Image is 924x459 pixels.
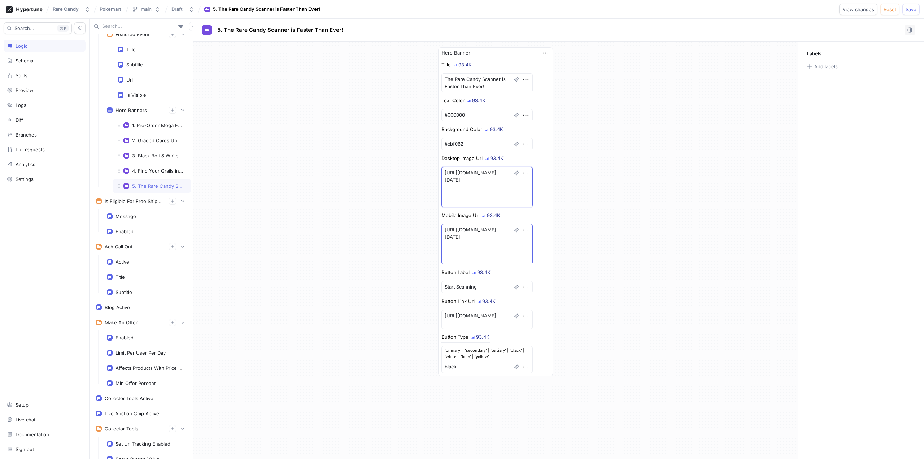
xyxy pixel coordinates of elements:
span: Reset [884,7,896,12]
div: Featured Event [115,31,149,37]
div: Collector Tools [105,426,138,432]
div: Enabled [115,229,134,234]
button: Search...K [4,22,72,34]
div: 93.4K [477,270,491,275]
div: Desktop Image Url [441,156,483,161]
div: Preview [16,87,34,93]
textarea: [URL][DOMAIN_NAME][DATE] [441,224,533,264]
span: Save [906,7,916,12]
div: Branches [16,132,37,138]
div: Message [115,213,136,219]
textarea: [URL][DOMAIN_NAME][DATE] [441,167,533,207]
div: Make An Offer [105,320,138,325]
div: Text Color [441,98,465,103]
div: Settings [16,176,34,182]
div: K [57,25,69,32]
div: main [141,6,152,12]
textarea: #000000 [441,109,533,121]
textarea: The Rare Candy Scanner is Faster Than Ever! [441,73,533,92]
div: Analytics [16,161,35,167]
div: Ach Call Out [105,244,132,250]
button: Add labels... [805,62,844,71]
button: Save [902,4,920,15]
button: Draft [169,3,197,15]
div: Documentation [16,432,49,437]
div: 'primary' | 'secondary' | 'tertiary' | 'black' | 'white' | 'lime' | 'yellow' [441,346,533,361]
div: Title [441,62,451,67]
div: Mobile Image Url [441,213,479,218]
button: View changes [839,4,877,15]
div: 93.4K [482,299,496,304]
div: Splits [16,73,27,78]
div: Logs [16,102,26,108]
div: Affects Products With Price Over [115,365,183,371]
div: Is Visible [126,92,146,98]
textarea: Start Scanning [441,281,533,293]
a: Documentation [4,428,86,441]
div: Button Link Url [441,299,475,304]
div: Schema [16,58,33,64]
div: Active [115,259,129,265]
div: 93.4K [458,62,472,67]
div: Subtitle [126,62,143,68]
input: Search... [102,23,175,30]
div: Pull requests [16,147,45,152]
div: Button Label [441,270,470,275]
div: 93.4K [472,98,485,103]
span: Pokemart [100,7,121,12]
div: Url [126,77,133,83]
div: Live Auction Chip Active [105,411,159,416]
textarea: #cbf062 [441,138,533,150]
textarea: [URL][DOMAIN_NAME] [441,310,533,329]
div: 1. Pre-Order Mega Evolution [132,122,183,128]
div: Collector Tools Active [105,395,153,401]
div: Limit Per User Per Day [115,350,166,356]
div: Min Offer Percent [115,380,156,386]
div: Is Eligible For Free Shipping [105,198,163,204]
div: 5. The Rare Candy Scanner is Faster Than Ever! [213,6,320,13]
span: View changes [842,7,874,12]
div: Diff [16,117,23,123]
div: 93.4K [490,156,504,161]
span: Search... [14,26,34,30]
p: Labels [807,51,821,56]
div: Subtitle [115,289,132,295]
div: Button Type [441,335,468,339]
div: Setup [16,402,29,408]
div: 93.4K [487,213,500,218]
div: Set Un Tracking Enabled [115,441,170,447]
div: Draft [171,6,183,12]
button: Rare Candy [50,3,93,15]
div: Hero Banner [441,49,470,57]
div: Sign out [16,446,34,452]
div: 93.4K [490,127,503,132]
div: Hero Banners [115,107,147,113]
div: 3. Black Bolt & White Flare Have Arrived! [132,153,183,159]
button: main [129,3,163,15]
div: Blog Active [105,304,130,310]
div: Background Color [441,127,482,132]
div: 4. Find Your Grails in Our Weekly Auctions! [132,168,183,174]
div: Enabled [115,335,134,341]
div: Title [126,47,136,52]
p: 5. The Rare Candy Scanner is Faster Than Ever! [217,26,343,34]
div: Logic [16,43,27,49]
div: 2. Graded Cards Under $100 [132,138,183,143]
div: 93.4K [476,335,489,339]
div: 5. The Rare Candy Scanner is Faster Than Ever! [132,183,183,189]
div: Live chat [16,417,35,423]
div: Title [115,274,125,280]
button: Reset [880,4,899,15]
div: Rare Candy [53,6,79,12]
textarea: black [441,361,533,373]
